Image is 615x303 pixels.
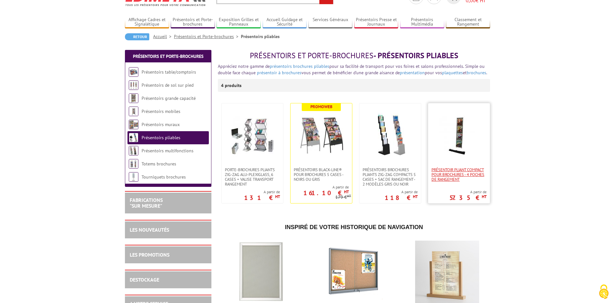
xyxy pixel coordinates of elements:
p: 57.35 € [449,196,487,200]
b: Promoweb [310,104,332,109]
a: Présentoirs mobiles [142,108,180,114]
a: Présentoirs Presse et Journaux [354,17,398,28]
p: 179 € [335,195,351,200]
img: Présentoirs Black-Line® pour brochures 5 Cases - Noirs ou Gris [299,113,344,158]
a: présentoir à brochures [257,70,301,76]
a: Présentoirs et Porte-brochures [171,17,215,28]
p: 161.10 € [303,191,349,195]
a: Retour [125,33,149,40]
span: Porte-Brochures pliants ZIG-ZAG Alu-Plexiglass, 6 cases + valise transport rangement [225,167,280,187]
p: 4 produits [221,79,245,92]
a: Présentoirs Multimédia [400,17,444,28]
img: Présentoirs pliables [129,133,138,142]
img: Présentoirs de sol sur pied [129,80,138,90]
a: Affichage Cadres et Signalétique [125,17,169,28]
a: Présentoirs Black-Line® pour brochures 5 Cases - Noirs ou Gris [291,167,352,182]
a: Présentoirs brochures pliants Zig-Zag compacts 5 cases + sac de rangement - 2 Modèles Gris ou Noir [359,167,421,187]
a: DESTOCKAGE [130,276,159,283]
span: A partir de [449,189,487,195]
a: LES NOUVEAUTÉS [130,227,169,233]
img: Totems brochures [129,159,138,169]
a: Présentoirs table/comptoirs [142,69,196,75]
p: 118 € [385,196,418,200]
a: présentoirs brochures pliables [270,63,329,69]
a: FABRICATIONS"Sur Mesure" [130,197,163,209]
sup: HT [482,194,487,199]
span: Présentoirs brochures pliants Zig-Zag compacts 5 cases + sac de rangement - 2 Modèles Gris ou Noir [363,167,418,187]
a: Accueil [153,34,174,39]
a: Exposition Grilles et Panneaux [217,17,261,28]
a: Porte-Brochures pliants ZIG-ZAG Alu-Plexiglass, 6 cases + valise transport rangement [222,167,283,187]
span: Inspiré de votre historique de navigation [285,224,423,230]
button: Cookies (fenêtre modale) [593,281,615,303]
a: Présentoirs grande capacité [142,95,196,101]
a: Présentoirs et Porte-brochures [133,53,203,59]
a: Présentoir pliant compact pour brochures - 4 poches de rangement [428,167,490,182]
img: Présentoirs brochures pliants Zig-Zag compacts 5 cases + sac de rangement - 2 Modèles Gris ou Noir [368,113,413,158]
img: Présentoirs muraux [129,120,138,129]
sup: HT [347,194,351,198]
img: Présentoirs table/comptoirs [129,67,138,77]
a: Services Généraux [308,17,353,28]
sup: HT [344,189,349,195]
a: présentation [400,70,425,76]
img: Porte-Brochures pliants ZIG-ZAG Alu-Plexiglass, 6 cases + valise transport rangement [230,113,275,158]
sup: HT [275,194,280,199]
p: 131 € [244,196,280,200]
h1: - Présentoirs pliables [218,52,490,60]
img: Présentoir pliant compact pour brochures - 4 poches de rangement [437,113,481,158]
a: Tourniquets brochures [142,174,186,180]
sup: HT [413,194,418,199]
span: A partir de [291,185,349,190]
li: Présentoirs pliables [241,33,280,40]
a: Présentoirs muraux [142,122,180,127]
a: Accueil Guidage et Sécurité [263,17,307,28]
span: Présentoirs Black-Line® pour brochures 5 Cases - Noirs ou Gris [294,167,349,182]
span: A partir de [244,189,280,195]
span: Présentoirs et Porte-brochures [250,51,373,60]
a: Classement et Rangement [446,17,490,28]
a: Présentoirs pliables [142,135,180,140]
span: Présentoir pliant compact pour brochures - 4 poches de rangement [431,167,487,182]
a: Présentoirs de sol sur pied [142,82,193,88]
img: Tourniquets brochures [129,172,138,182]
a: Présentoirs multifonctions [142,148,193,154]
a: LES PROMOTIONS [130,251,169,258]
img: Cookies (fenêtre modale) [596,284,612,300]
font: Appréciez notre gamme de pour sa facilité de transport pour vos foires et salons professionnels. ... [218,63,487,76]
img: Présentoirs mobiles [129,107,138,116]
img: Présentoirs grande capacité [129,93,138,103]
a: Présentoirs et Porte-brochures [174,34,241,39]
img: Présentoirs multifonctions [129,146,138,155]
span: A partir de [385,189,418,195]
a: brochures [467,70,486,76]
a: Totems brochures [142,161,176,167]
a: plaquettes [442,70,463,76]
